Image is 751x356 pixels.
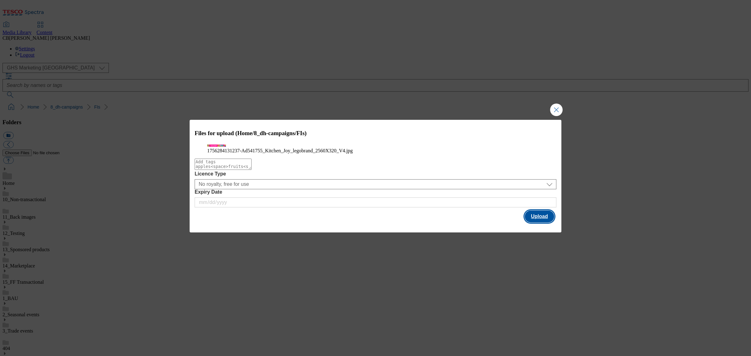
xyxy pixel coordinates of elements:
figcaption: 1756284131237-Ad541755_Kitchen_Joy_legobrand_2560X320_V4.jpg [207,148,544,154]
img: preview [207,145,226,147]
button: Close Modal [550,104,563,116]
h3: Files for upload (Home/8_dh-campaigns/FIs) [195,130,556,137]
button: Upload [525,211,554,222]
label: Expiry Date [195,189,556,195]
div: Modal [190,120,561,233]
label: Licence Type [195,171,556,177]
